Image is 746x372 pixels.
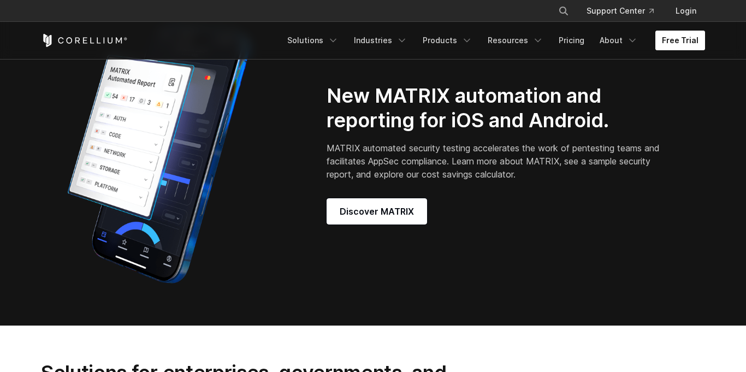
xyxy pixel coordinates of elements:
a: Login [667,1,705,21]
p: MATRIX automated security testing accelerates the work of pentesting teams and facilitates AppSec... [327,141,664,181]
span: Discover MATRIX [340,205,414,218]
div: Navigation Menu [281,31,705,50]
a: Products [416,31,479,50]
a: About [593,31,644,50]
a: Solutions [281,31,345,50]
a: Discover MATRIX [327,198,427,225]
img: Corellium_MATRIX_Hero_1_1x [41,17,276,291]
h2: New MATRIX automation and reporting for iOS and Android. [327,84,664,133]
button: Search [554,1,573,21]
a: Corellium Home [41,34,128,47]
a: Industries [347,31,414,50]
a: Resources [481,31,550,50]
div: Navigation Menu [545,1,705,21]
a: Free Trial [655,31,705,50]
a: Support Center [578,1,662,21]
a: Pricing [552,31,591,50]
